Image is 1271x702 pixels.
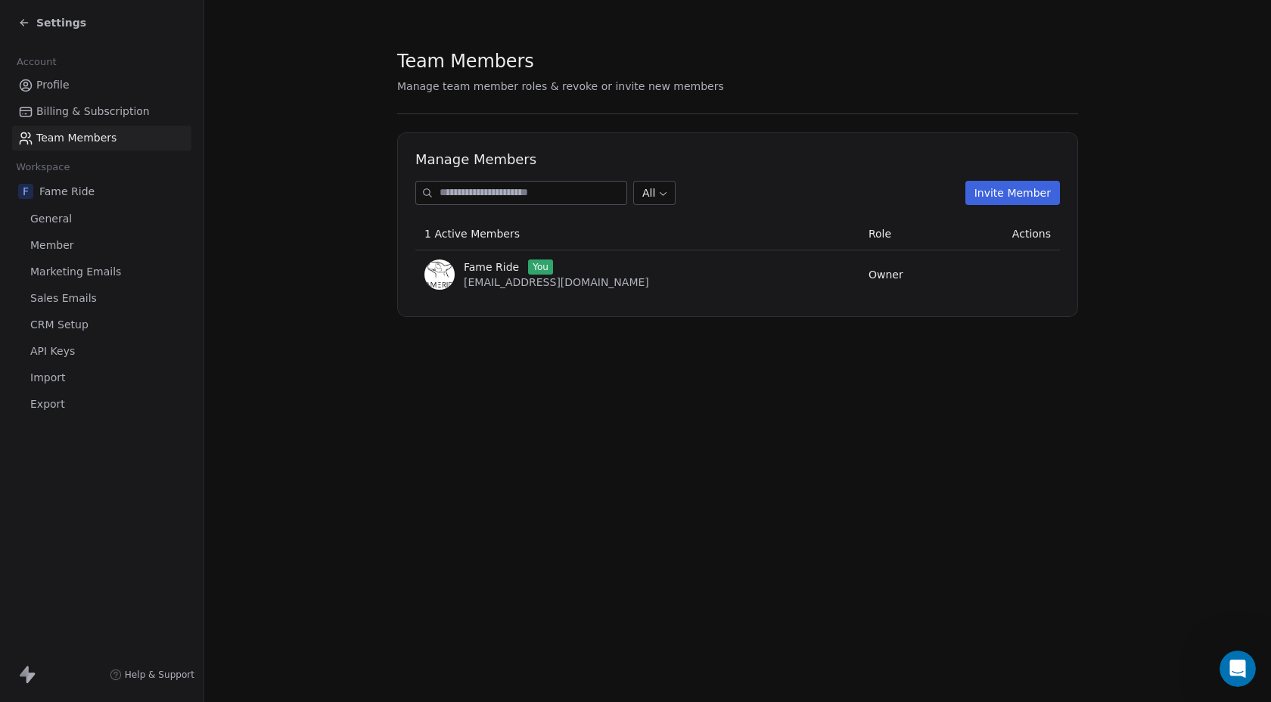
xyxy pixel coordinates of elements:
span: General [30,211,72,227]
img: Siddarth avatar [36,215,54,233]
span: Manage team member roles & revoke or invite new members [397,80,724,92]
span: Member [30,238,74,253]
span: CRM Setup [30,317,89,333]
span: Team Members [397,50,534,73]
iframe: Intercom live chat [1220,651,1256,687]
img: Profile image for Mrinal [59,24,89,54]
div: Swipe One [64,228,120,244]
a: Export [12,392,191,417]
span: You [528,259,553,275]
a: Profile [12,73,191,98]
span: Fame Ride [464,259,519,275]
span: Help & Support [125,669,194,681]
span: Export [30,396,65,412]
span: F [18,184,33,199]
a: Settings [18,15,86,30]
button: Messages [101,472,201,533]
a: Import [12,365,191,390]
img: logo.jpeg [424,259,455,290]
img: Harinder avatar [42,227,60,245]
span: 1 Active Members [424,228,520,240]
span: Workspace [10,156,76,179]
a: CRM Setup [12,312,191,337]
span: Owner [869,269,903,281]
div: Send us a message [15,265,287,306]
a: Marketing Emails [12,259,191,284]
a: Sales Emails [12,286,191,311]
span: Messages [126,510,178,520]
span: Fame Ride [39,184,95,199]
img: Mrinal avatar [29,227,47,245]
a: Team Members [12,126,191,151]
img: Profile image for Siddarth [88,24,118,54]
span: Account [10,51,63,73]
span: [EMAIL_ADDRESS][DOMAIN_NAME] [464,276,649,288]
span: You’ll get replies here and in your email: ✉️ [EMAIL_ADDRESS][DOMAIN_NAME] Our usual reply time 🕒... [64,214,643,226]
span: API Keys [30,343,75,359]
div: Recent messageSiddarth avatarMrinal avatarHarinder avatarYou’ll get replies here and in your emai... [15,178,287,257]
a: General [12,207,191,231]
span: Role [869,228,891,240]
button: Invite Member [965,181,1060,205]
a: Member [12,233,191,258]
span: Home [33,510,67,520]
span: Help [240,510,264,520]
img: Profile image for Harinder [30,24,61,54]
span: Profile [36,77,70,93]
span: Billing & Subscription [36,104,150,120]
p: Hi Fame 👋 [30,107,272,133]
span: Settings [36,15,86,30]
div: Siddarth avatarMrinal avatarHarinder avatarYou’ll get replies here and in your email: ✉️ [EMAIL_A... [16,200,287,256]
span: Actions [1012,228,1051,240]
h1: Manage Members [415,151,1060,169]
div: • 3h ago [123,228,166,244]
p: How can we help? [30,133,272,159]
div: Recent message [31,191,272,207]
span: Import [30,370,65,386]
a: Help & Support [110,669,194,681]
div: Send us a message [31,278,253,294]
span: Team Members [36,130,117,146]
div: Close [260,24,287,51]
span: Sales Emails [30,290,97,306]
button: Help [202,472,303,533]
span: Marketing Emails [30,264,121,280]
a: API Keys [12,339,191,364]
a: Billing & Subscription [12,99,191,124]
